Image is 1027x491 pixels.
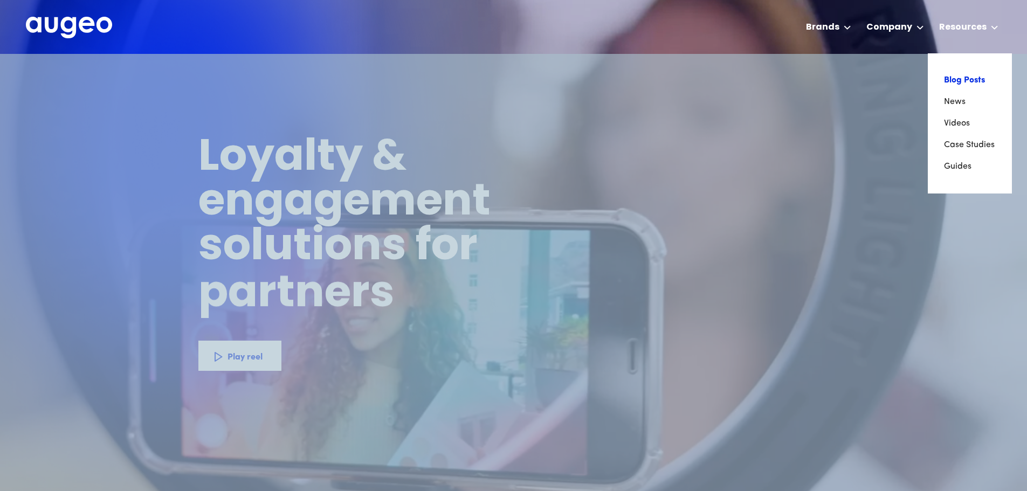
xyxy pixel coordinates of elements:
[944,134,996,156] a: Case Studies
[944,156,996,177] a: Guides
[806,21,839,34] div: Brands
[944,70,996,91] a: Blog Posts
[26,17,112,39] a: home
[944,113,996,134] a: Videos
[928,53,1012,193] nav: Resources
[939,21,987,34] div: Resources
[866,21,912,34] div: Company
[944,91,996,113] a: News
[26,17,112,39] img: Augeo's full logo in white.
